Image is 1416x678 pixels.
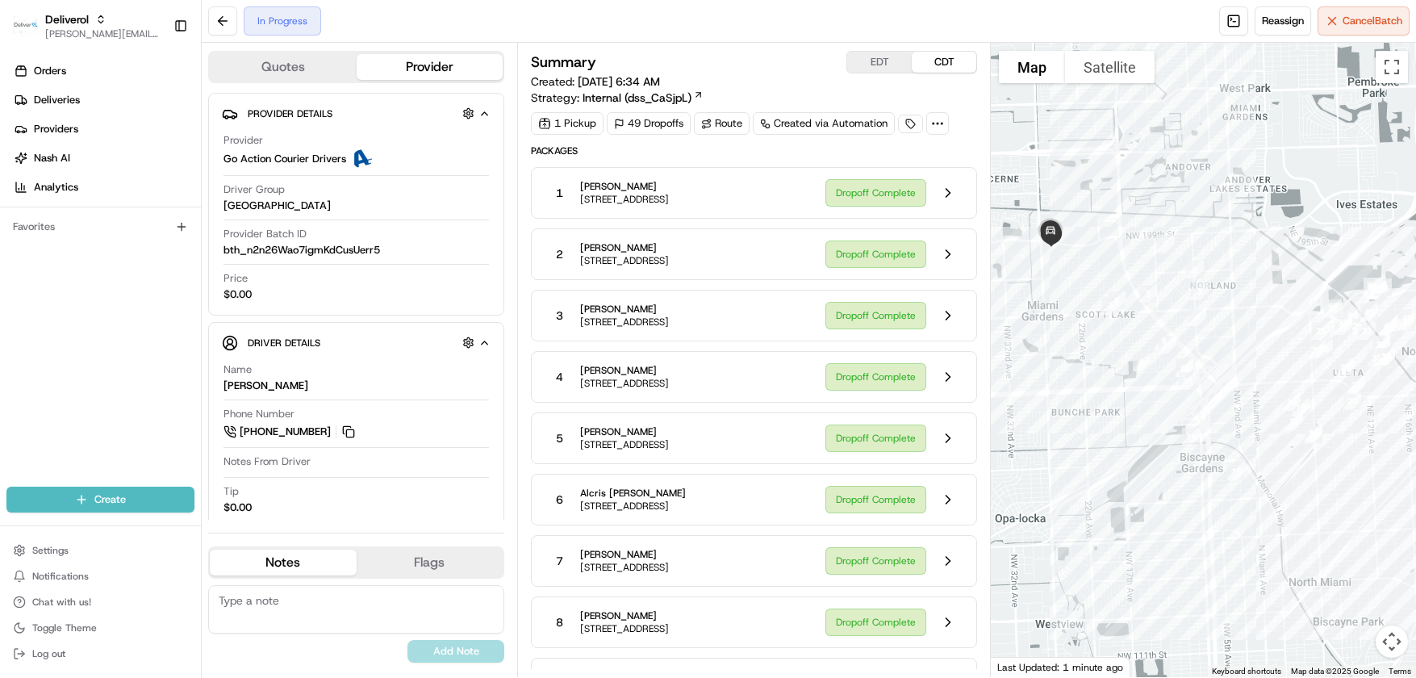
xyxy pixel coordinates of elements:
[45,27,161,40] button: [PERSON_NAME][EMAIL_ADDRESS][PERSON_NAME][DOMAIN_NAME]
[991,657,1130,677] div: Last Updated: 1 minute ago
[847,52,912,73] button: EDT
[1255,6,1311,36] button: Reassign
[6,642,194,665] button: Log out
[6,58,201,84] a: Orders
[1357,271,1388,302] div: 53
[161,274,195,286] span: Pylon
[1291,667,1379,676] span: Map data ©2025 Google
[353,149,372,169] img: ActionCourier.png
[1341,370,1372,400] div: 21
[223,407,294,421] span: Phone Number
[357,54,503,80] button: Provider
[580,561,669,574] span: [STREET_ADDRESS]
[580,254,669,267] span: [STREET_ADDRESS]
[1343,14,1402,28] span: Cancel Batch
[248,107,332,120] span: Provider Details
[32,234,123,250] span: Knowledge Base
[580,609,669,622] span: [PERSON_NAME]
[1152,329,1183,360] div: 10
[1176,421,1206,452] div: 14
[13,15,39,37] img: Deliverol
[223,182,285,197] span: Driver Group
[223,227,307,241] span: Provider Batch ID
[580,303,669,316] span: [PERSON_NAME]
[6,539,194,562] button: Settings
[1328,308,1359,338] div: 30
[995,656,1048,677] img: Google
[16,16,48,48] img: Nash
[6,174,201,200] a: Analytics
[223,152,346,166] span: Go Action Courier Drivers
[32,570,89,583] span: Notifications
[1133,278,1163,309] div: 5
[32,544,69,557] span: Settings
[6,87,201,113] a: Deliveries
[1298,418,1329,449] div: 50
[1095,291,1126,321] div: 7
[240,425,331,439] span: [PHONE_NUMBER]
[1065,51,1155,83] button: Show satellite imagery
[999,51,1065,83] button: Show street map
[6,565,194,588] button: Notifications
[1361,342,1392,373] div: 35
[1354,297,1385,328] div: 45
[1148,325,1179,356] div: 9
[580,364,669,377] span: [PERSON_NAME]
[222,329,491,356] button: Driver Details
[1330,352,1360,383] div: 22
[580,548,669,561] span: [PERSON_NAME]
[694,112,750,135] a: Route
[531,90,704,106] div: Strategy:
[1368,272,1398,303] div: 49
[580,438,669,451] span: [STREET_ADDRESS]
[1337,386,1368,416] div: 20
[6,116,201,142] a: Providers
[580,193,669,206] span: [STREET_ADDRESS]
[16,154,45,183] img: 1736555255976-a54dd68f-1ca7-489b-9aae-adbdc363a1c4
[1172,366,1203,396] div: 13
[580,425,669,438] span: [PERSON_NAME]
[1212,666,1281,677] button: Keyboard shortcuts
[556,553,563,569] span: 7
[223,199,331,213] span: [GEOGRAPHIC_DATA]
[1338,300,1368,331] div: 28
[580,500,686,513] span: [STREET_ADDRESS]
[1366,329,1397,360] div: 34
[6,591,194,613] button: Chat with us!
[223,287,252,302] span: $0.00
[1377,312,1408,343] div: 42
[580,180,669,193] span: [PERSON_NAME]
[556,308,563,324] span: 3
[55,154,265,170] div: Start new chat
[1328,311,1359,341] div: 31
[580,377,669,390] span: [STREET_ADDRESS]
[580,487,686,500] span: Alcris [PERSON_NAME]
[223,243,380,257] span: bth_n2n26Wao7igmKdCusUerr5
[1151,228,1181,259] div: 1
[1279,406,1309,437] div: 17
[556,492,563,508] span: 6
[6,214,194,240] div: Favorites
[32,596,91,609] span: Chat with us!
[223,271,248,286] span: Price
[34,93,80,107] span: Deliveries
[1376,51,1408,83] button: Toggle fullscreen view
[45,11,89,27] span: Deliverol
[531,144,977,157] span: Packages
[1285,392,1316,423] div: 18
[10,228,130,257] a: 📗Knowledge Base
[223,423,357,441] a: [PHONE_NUMBER]
[223,133,263,148] span: Provider
[6,6,167,45] button: DeliverolDeliverol[PERSON_NAME][EMAIL_ADDRESS][PERSON_NAME][DOMAIN_NAME]
[556,185,563,201] span: 1
[580,241,669,254] span: [PERSON_NAME]
[753,112,895,135] a: Created via Automation
[1184,276,1215,307] div: 3
[1318,6,1410,36] button: CancelBatch
[16,236,29,249] div: 📗
[1351,316,1382,346] div: 32
[1180,254,1210,285] div: 2
[1309,333,1339,364] div: 23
